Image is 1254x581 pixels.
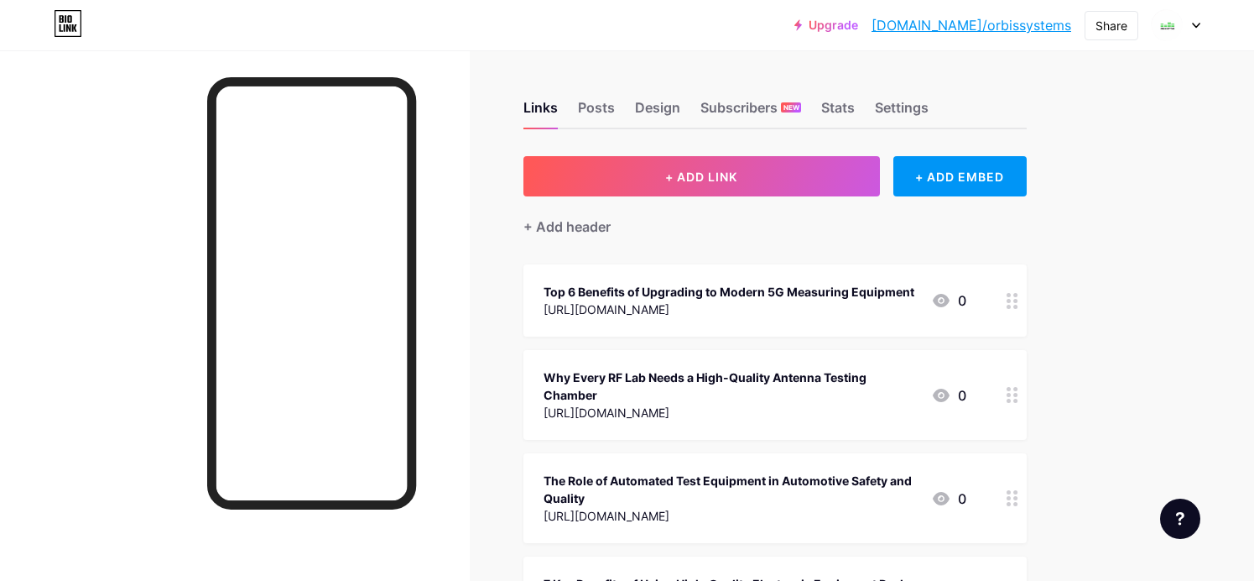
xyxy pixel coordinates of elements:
[544,472,918,507] div: The Role of Automated Test Equipment in Automotive Safety and Quality
[931,290,966,311] div: 0
[875,97,929,128] div: Settings
[523,97,558,128] div: Links
[872,15,1071,35] a: [DOMAIN_NAME]/orbissystems
[794,18,858,32] a: Upgrade
[665,170,737,184] span: + ADD LINK
[544,404,918,421] div: [URL][DOMAIN_NAME]
[931,489,966,509] div: 0
[931,385,966,406] div: 0
[893,156,1027,196] div: + ADD EMBED
[544,283,914,301] div: Top 6 Benefits of Upgrading to Modern 5G Measuring Equipment
[783,102,799,113] span: NEW
[544,301,914,318] div: [URL][DOMAIN_NAME]
[635,97,680,128] div: Design
[821,97,855,128] div: Stats
[1151,9,1183,41] img: Orbis Systems
[523,156,880,196] button: + ADD LINK
[523,217,611,237] div: + Add header
[544,369,918,404] div: Why Every RF Lab Needs a High-Quality Antenna Testing Chamber
[578,97,615,128] div: Posts
[1095,17,1127,34] div: Share
[544,507,918,525] div: [URL][DOMAIN_NAME]
[700,97,801,128] div: Subscribers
